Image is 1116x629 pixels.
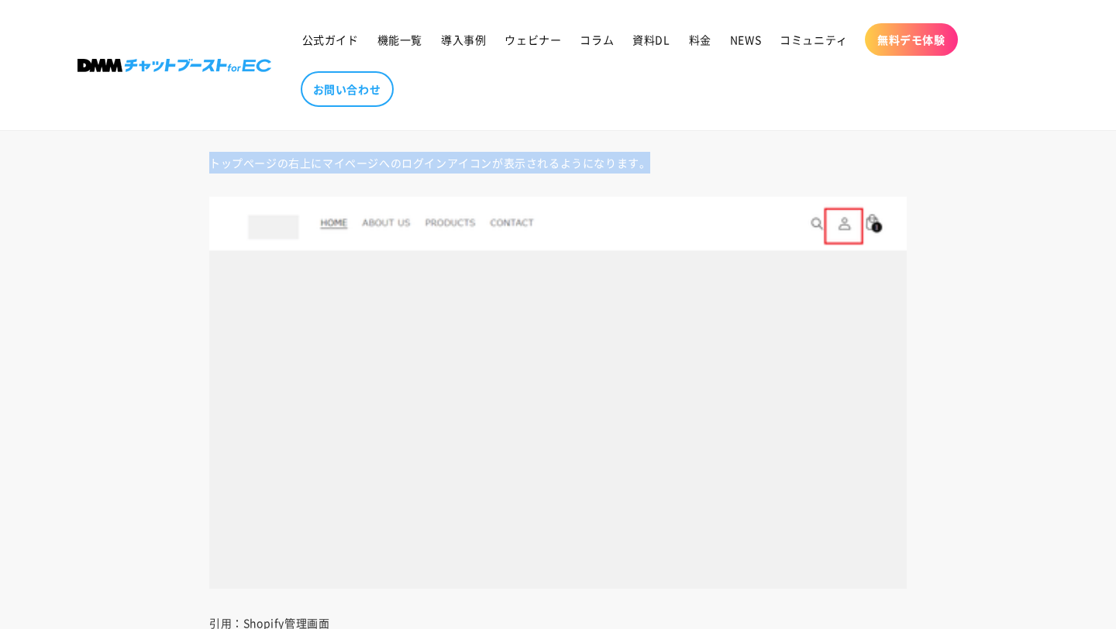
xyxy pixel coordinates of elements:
a: NEWS [721,23,770,56]
span: コラム [580,33,614,46]
span: お問い合わせ [313,82,381,96]
a: 資料DL [623,23,679,56]
a: コミュニティ [770,23,857,56]
a: コラム [570,23,623,56]
span: 導入事例 [441,33,486,46]
p: トップページの右上にマイページへのログインアイコンが表示されるようになります。 [209,152,907,174]
span: 資料DL [632,33,670,46]
span: NEWS [730,33,761,46]
a: 機能一覧 [368,23,432,56]
span: コミュニティ [780,33,848,46]
span: 料金 [689,33,711,46]
span: 公式ガイド [302,33,359,46]
a: ウェビナー [495,23,570,56]
a: 料金 [680,23,721,56]
span: 無料デモ体験 [877,33,945,46]
span: 機能一覧 [377,33,422,46]
span: ウェビナー [505,33,561,46]
img: 株式会社DMM Boost [77,59,271,72]
a: 導入事例 [432,23,495,56]
a: お問い合わせ [301,71,394,107]
a: 無料デモ体験 [865,23,958,56]
a: 公式ガイド [293,23,368,56]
